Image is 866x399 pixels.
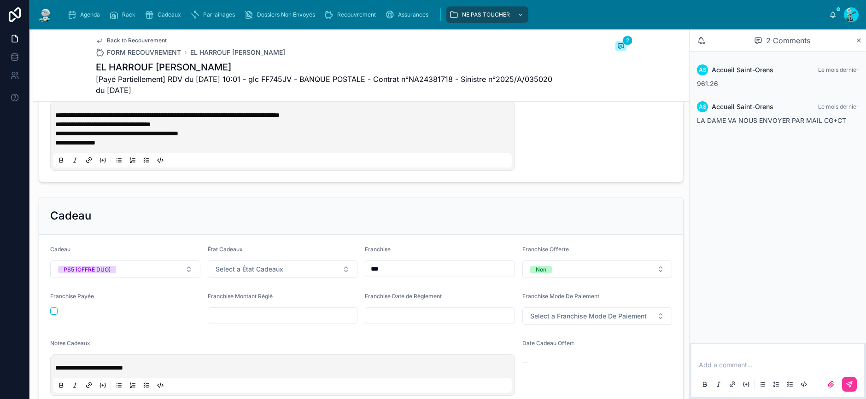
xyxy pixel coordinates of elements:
a: Rack [106,6,142,23]
button: Select Button [50,260,200,278]
span: Cadeaux [158,11,181,18]
a: Cadeaux [142,6,187,23]
a: Agenda [64,6,106,23]
a: EL HARROUF [PERSON_NAME] [190,48,285,57]
span: Parrainages [203,11,235,18]
span: [Payé Partiellement] RDV du [DATE] 10:01 - glc FF745JV - BANQUE POSTALE - Contrat n°NA24381718 - ... [96,74,557,96]
div: scrollable content [61,5,829,25]
a: Dossiers Non Envoyés [241,6,322,23]
span: Franchise [365,246,391,253]
span: Accueil Saint-Orens [712,102,773,111]
button: Select Button [522,260,673,278]
span: NE PAS TOUCHER [462,11,510,18]
span: Le mois dernier [818,103,859,110]
span: Dossiers Non Envoyés [257,11,315,18]
span: Recouvrement [337,11,376,18]
span: Le mois dernier [818,66,859,73]
span: Franchise Offerte [522,246,569,253]
button: Select Button [208,260,358,278]
span: Franchise Payée [50,293,94,300]
a: NE PAS TOUCHER [446,6,528,23]
h2: Cadeau [50,208,91,223]
span: Notes Cadeaux [50,340,90,347]
span: Select a État Cadeaux [216,265,283,274]
span: Accueil Saint-Orens [712,65,773,75]
h1: EL HARROUF [PERSON_NAME] [96,61,557,74]
span: Franchise Mode De Paiement [522,293,599,300]
div: PS5 (OFFRE DUO) [64,266,111,273]
span: 2 [623,36,632,45]
span: Cadeau [50,246,70,253]
a: FORM RECOUVREMENT [96,48,181,57]
span: Franchise Montant Réglé [208,293,273,300]
button: 2 [615,41,626,52]
span: Rack [122,11,135,18]
a: Parrainages [187,6,241,23]
img: App logo [37,7,53,22]
a: Back to Recouvrement [96,37,167,44]
span: 961.26 [697,80,718,87]
span: 2 Comments [766,35,810,46]
span: État Cadeaux [208,246,243,253]
span: Franchise Date de Règlement [365,293,442,300]
span: AS [699,103,707,110]
span: FORM RECOUVREMENT [107,48,181,57]
span: LA DAME VA NOUS ENVOYER PAR MAIL CG+CT [697,116,846,124]
span: Date Cadeau Offert [522,340,574,347]
span: Agenda [80,11,100,18]
span: -- [522,357,528,366]
button: Select Button [522,307,673,325]
a: Recouvrement [322,6,382,23]
span: AS [699,66,707,74]
span: Back to Recouvrement [107,37,167,44]
a: Assurances [382,6,435,23]
span: Assurances [398,11,428,18]
span: Select a Franchise Mode De Paiement [530,312,647,321]
div: Non [536,266,546,273]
